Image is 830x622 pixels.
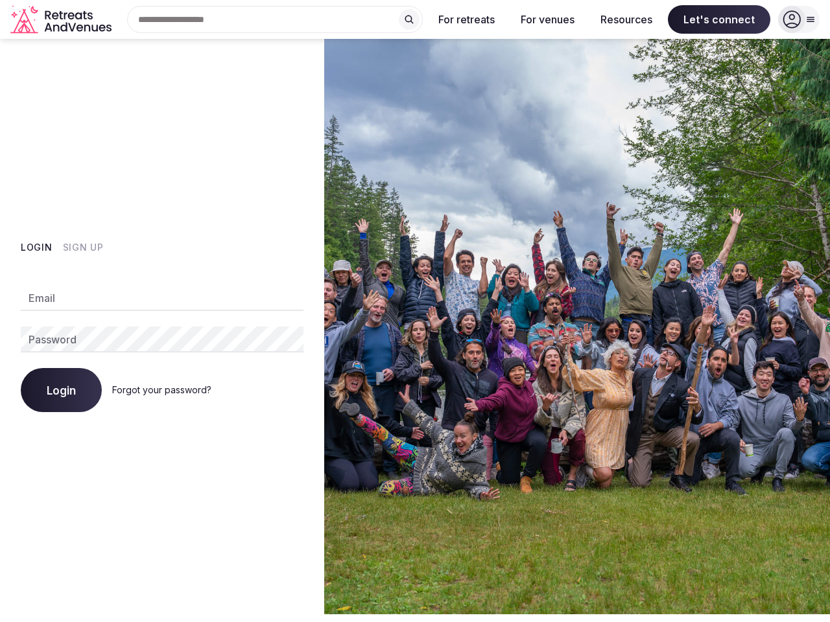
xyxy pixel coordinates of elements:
[668,5,770,34] span: Let's connect
[10,5,114,34] svg: Retreats and Venues company logo
[47,384,76,397] span: Login
[10,5,114,34] a: Visit the homepage
[21,241,53,254] button: Login
[510,5,585,34] button: For venues
[63,241,104,254] button: Sign Up
[112,384,211,395] a: Forgot your password?
[21,368,102,412] button: Login
[428,5,505,34] button: For retreats
[590,5,663,34] button: Resources
[324,39,830,614] img: My Account Background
